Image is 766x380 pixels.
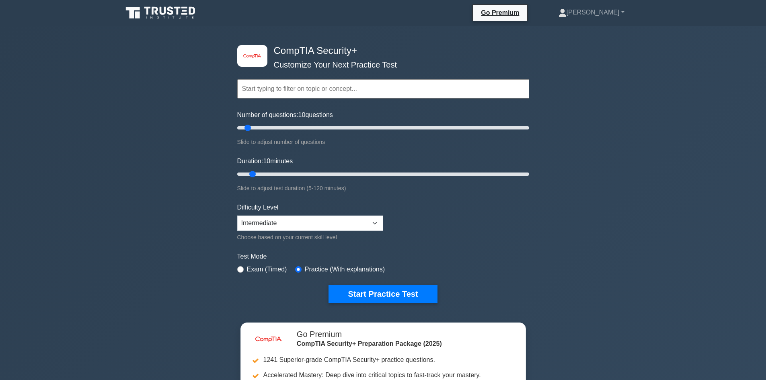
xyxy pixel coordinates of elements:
label: Test Mode [237,252,529,261]
label: Difficulty Level [237,203,279,212]
button: Start Practice Test [329,285,437,303]
h4: CompTIA Security+ [271,45,490,57]
a: Go Premium [476,8,524,18]
span: 10 [298,111,306,118]
div: Slide to adjust number of questions [237,137,529,147]
span: 10 [263,158,270,164]
label: Exam (Timed) [247,265,287,274]
label: Practice (With explanations) [305,265,385,274]
input: Start typing to filter on topic or concept... [237,79,529,99]
label: Number of questions: questions [237,110,333,120]
label: Duration: minutes [237,156,293,166]
div: Slide to adjust test duration (5-120 minutes) [237,183,529,193]
a: [PERSON_NAME] [539,4,644,21]
div: Choose based on your current skill level [237,232,383,242]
